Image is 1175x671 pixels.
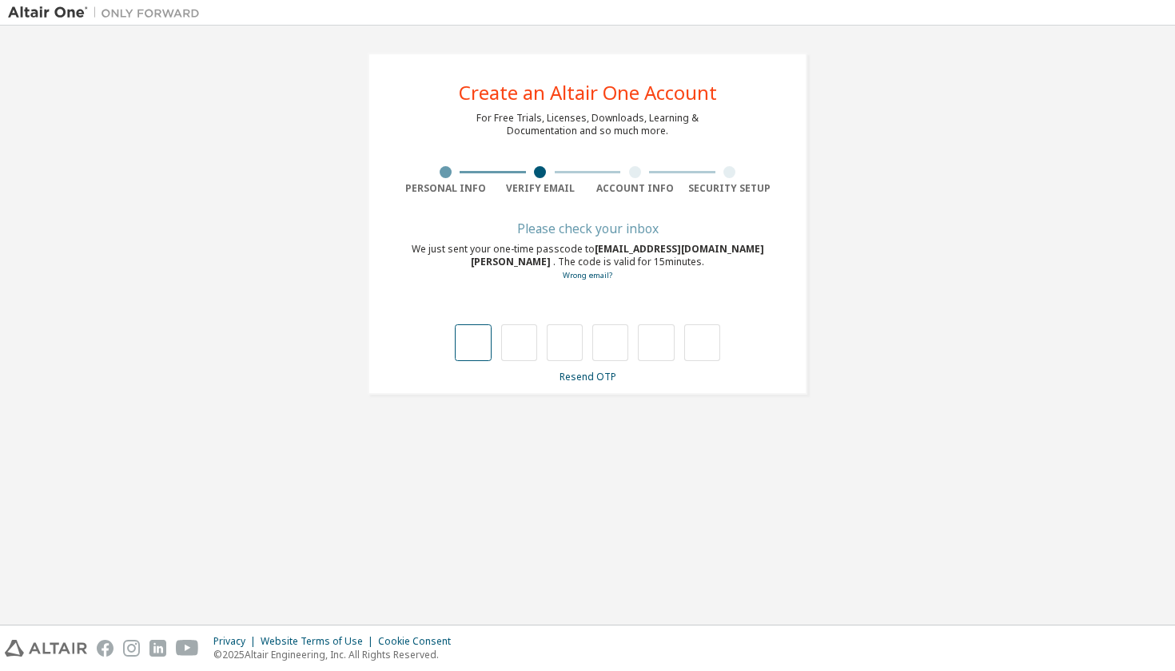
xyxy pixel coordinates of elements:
[5,640,87,657] img: altair_logo.svg
[149,640,166,657] img: linkedin.svg
[471,242,764,268] span: [EMAIL_ADDRESS][DOMAIN_NAME][PERSON_NAME]
[213,635,261,648] div: Privacy
[459,83,717,102] div: Create an Altair One Account
[560,370,616,383] a: Resend OTP
[398,182,493,195] div: Personal Info
[398,224,777,233] div: Please check your inbox
[493,182,588,195] div: Verify Email
[398,243,777,282] div: We just sent your one-time passcode to . The code is valid for 15 minutes.
[476,112,699,137] div: For Free Trials, Licenses, Downloads, Learning & Documentation and so much more.
[683,182,778,195] div: Security Setup
[378,635,460,648] div: Cookie Consent
[123,640,140,657] img: instagram.svg
[97,640,114,657] img: facebook.svg
[176,640,199,657] img: youtube.svg
[563,270,612,280] a: Go back to the registration form
[587,182,683,195] div: Account Info
[8,5,208,21] img: Altair One
[213,648,460,661] p: © 2025 Altair Engineering, Inc. All Rights Reserved.
[261,635,378,648] div: Website Terms of Use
